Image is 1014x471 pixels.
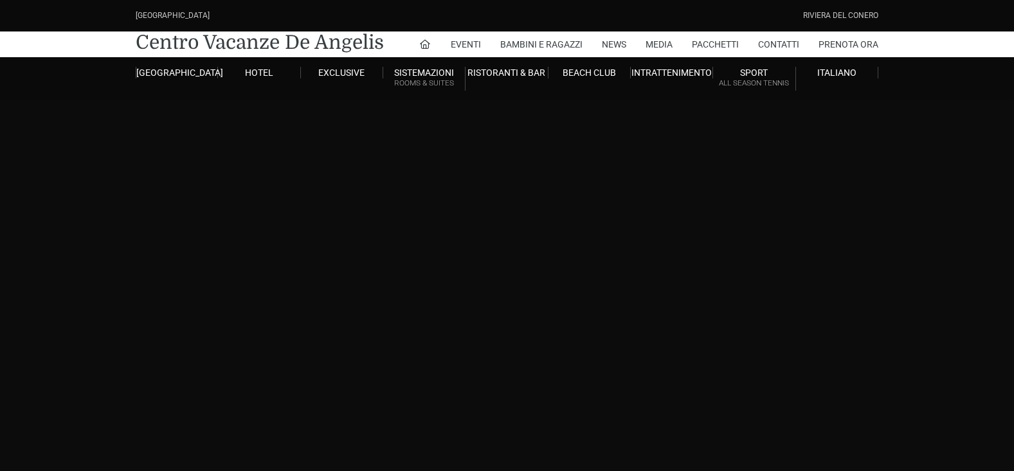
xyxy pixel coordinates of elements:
[713,77,795,89] small: All Season Tennis
[466,67,548,78] a: Ristoranti & Bar
[803,10,878,22] div: Riviera Del Conero
[631,67,713,78] a: Intrattenimento
[548,67,631,78] a: Beach Club
[817,67,856,78] span: Italiano
[136,67,218,78] a: [GEOGRAPHIC_DATA]
[713,67,795,91] a: SportAll Season Tennis
[646,31,673,57] a: Media
[819,31,878,57] a: Prenota Ora
[383,77,465,89] small: Rooms & Suites
[796,67,878,78] a: Italiano
[451,31,481,57] a: Eventi
[692,31,739,57] a: Pacchetti
[218,67,300,78] a: Hotel
[136,30,384,55] a: Centro Vacanze De Angelis
[301,67,383,78] a: Exclusive
[136,10,210,22] div: [GEOGRAPHIC_DATA]
[383,67,466,91] a: SistemazioniRooms & Suites
[500,31,583,57] a: Bambini e Ragazzi
[758,31,799,57] a: Contatti
[602,31,626,57] a: News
